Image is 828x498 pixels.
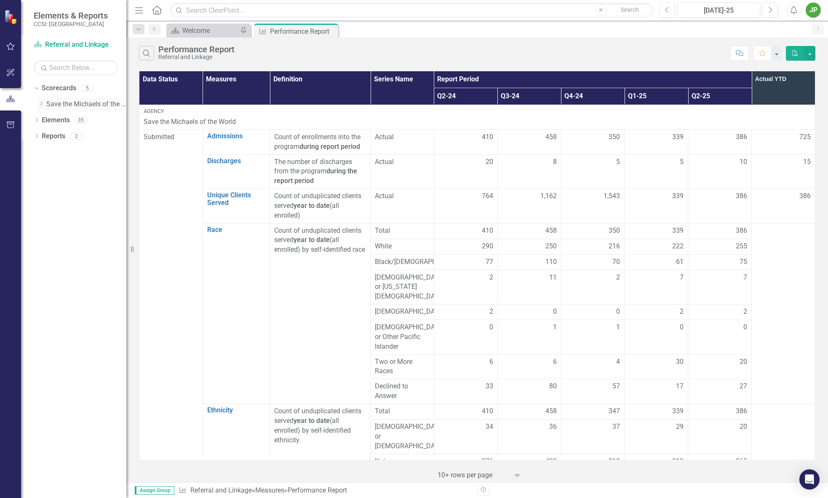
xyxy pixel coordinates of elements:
[144,133,174,141] span: Submitted
[553,323,557,332] span: 1
[34,40,118,50] a: Referral and Linkage
[486,157,493,167] span: 20
[497,129,561,154] td: Double-Click to Edit
[743,273,747,283] span: 7
[736,132,747,142] span: 386
[561,454,625,498] td: Double-Click to Edit
[34,11,108,21] span: Elements & Reports
[545,406,557,416] span: 458
[672,226,684,236] span: 339
[672,457,684,466] span: 310
[688,379,752,404] td: Double-Click to Edit
[676,422,684,432] span: 29
[740,257,747,267] span: 75
[676,357,684,367] span: 30
[274,132,366,152] div: Count of enrollments into the program
[497,239,561,254] td: Double-Click to Edit
[158,54,235,60] div: Referral and Linkage
[489,357,493,367] span: 6
[294,236,330,244] strong: year to date
[688,254,752,270] td: Double-Click to Edit
[375,132,430,142] span: Actual
[207,406,265,414] a: Ethnicity
[168,25,238,36] a: Welcome
[497,420,561,454] td: Double-Click to Edit
[688,454,752,498] td: Double-Click to Edit
[676,257,684,267] span: 61
[740,157,747,167] span: 10
[69,132,83,140] div: 2
[609,457,620,466] span: 310
[434,239,497,254] td: Double-Click to Edit
[625,420,688,454] td: Double-Click to Edit
[489,323,493,332] span: 0
[207,157,265,165] a: Discharges
[434,354,497,379] td: Double-Click to Edit
[561,420,625,454] td: Double-Click to Edit
[482,226,493,236] span: 410
[375,257,430,267] span: Black/[DEMOGRAPHIC_DATA]
[274,191,366,221] p: Count of unduplicated clients served (all enrolled)
[740,357,747,367] span: 20
[482,132,493,142] span: 410
[549,422,557,432] span: 36
[375,382,430,401] span: Declined to Answer
[203,189,270,223] td: Double-Click to Edit Right Click for Context Menu
[375,357,430,377] span: Two or More Races
[561,154,625,189] td: Double-Click to Edit
[489,307,493,317] span: 2
[497,154,561,189] td: Double-Click to Edit
[799,133,811,141] span: 725
[497,189,561,223] td: Double-Click to Edit
[42,116,70,125] a: Elements
[561,304,625,320] td: Double-Click to Edit
[612,422,620,432] span: 37
[680,5,757,16] div: [DATE]-25
[482,242,493,251] span: 290
[561,129,625,154] td: Double-Click to Edit
[625,354,688,379] td: Double-Click to Edit
[434,129,497,154] td: Double-Click to Edit
[203,129,270,154] td: Double-Click to Edit Right Click for Context Menu
[540,191,557,201] span: 1,162
[190,486,252,494] a: Referral and Linkage
[609,226,620,236] span: 350
[616,157,620,167] span: 5
[688,154,752,189] td: Double-Click to Edit
[680,323,684,332] span: 0
[625,239,688,254] td: Double-Click to Edit
[299,143,360,151] strong: during report period
[434,420,497,454] td: Double-Click to Edit
[621,6,639,13] span: Search
[270,26,336,37] div: Performance Report
[736,226,747,236] span: 386
[672,242,684,251] span: 222
[486,382,493,391] span: 33
[625,129,688,154] td: Double-Click to Edit
[497,270,561,304] td: Double-Click to Edit
[158,45,235,54] div: Performance Report
[561,379,625,404] td: Double-Click to Edit
[736,191,747,201] span: 386
[688,189,752,223] td: Double-Click to Edit
[486,257,493,267] span: 77
[553,357,557,367] span: 6
[375,422,430,451] span: [DEMOGRAPHIC_DATA] or [DEMOGRAPHIC_DATA]
[676,382,684,391] span: 17
[561,354,625,379] td: Double-Click to Edit
[144,108,811,115] div: Agency
[497,454,561,498] td: Double-Click to Edit
[375,307,430,317] span: [DEMOGRAPHIC_DATA]
[616,357,620,367] span: 4
[545,257,557,267] span: 110
[549,382,557,391] span: 80
[545,226,557,236] span: 458
[625,454,688,498] td: Double-Click to Edit
[680,157,684,167] span: 5
[625,320,688,355] td: Double-Click to Edit
[182,25,238,36] div: Welcome
[616,273,620,283] span: 2
[743,307,747,317] span: 2
[672,132,684,142] span: 339
[288,486,347,494] div: Performance Report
